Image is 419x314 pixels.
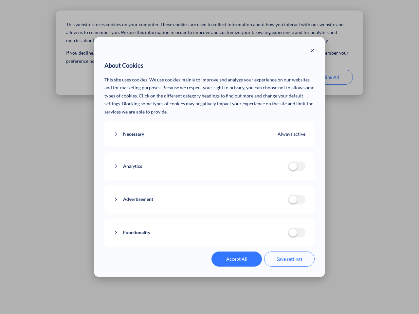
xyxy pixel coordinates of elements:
[211,252,262,267] button: Accept All
[123,195,153,203] span: Advertisement
[104,61,143,71] span: About Cookies
[114,130,278,138] button: Necessary
[114,162,288,170] button: Analytics
[104,76,315,116] p: This site uses cookies. We use cookies mainly to improve and analyze your experience on our websi...
[310,47,315,56] button: Close modal
[123,130,144,138] span: Necessary
[114,229,288,237] button: Functionality
[123,229,150,237] span: Functionality
[114,195,288,203] button: Advertisement
[264,252,315,267] button: Save settings
[123,162,142,170] span: Analytics
[278,130,305,138] span: Always active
